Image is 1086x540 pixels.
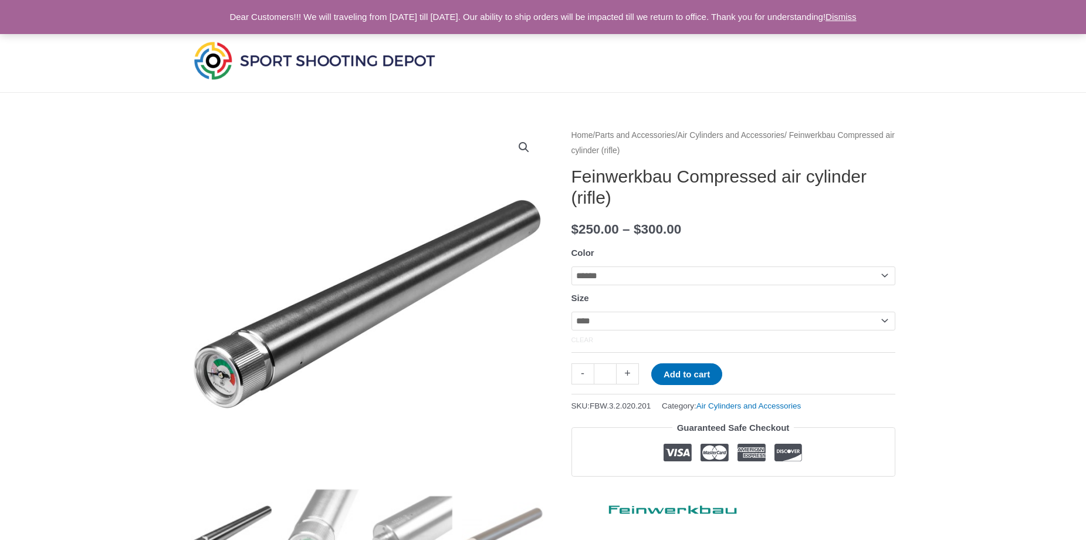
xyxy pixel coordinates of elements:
[513,137,534,158] a: View full-screen image gallery
[594,363,617,384] input: Product quantity
[571,166,895,208] h1: Feinwerkbau Compressed air cylinder (rifle)
[571,293,589,303] label: Size
[571,363,594,384] a: -
[571,248,594,258] label: Color
[662,399,801,413] span: Category:
[590,401,651,410] span: FBW.3.2.020.201
[571,131,593,140] a: Home
[571,399,651,413] span: SKU:
[571,494,747,519] a: Feinwerkbau
[191,128,543,480] img: Feinwerkbau Compressed air cylinder
[617,363,639,384] a: +
[826,12,857,22] a: Dismiss
[634,222,641,237] span: $
[634,222,681,237] bdi: 300.00
[571,336,594,343] a: Clear options
[651,363,722,385] button: Add to cart
[678,131,785,140] a: Air Cylinders and Accessories
[571,128,895,158] nav: Breadcrumb
[191,39,438,82] img: Sport Shooting Depot
[571,222,579,237] span: $
[622,222,630,237] span: –
[595,131,675,140] a: Parts and Accessories
[696,401,801,410] a: Air Cylinders and Accessories
[571,222,619,237] bdi: 250.00
[672,420,794,436] legend: Guaranteed Safe Checkout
